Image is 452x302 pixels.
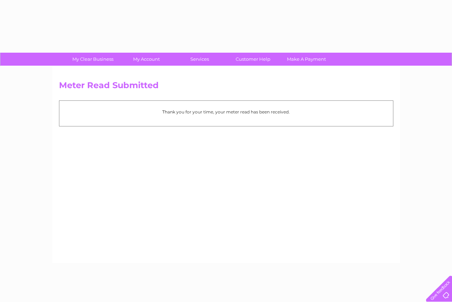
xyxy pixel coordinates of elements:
[117,53,175,66] a: My Account
[277,53,335,66] a: Make A Payment
[224,53,282,66] a: Customer Help
[171,53,229,66] a: Services
[63,109,389,115] p: Thank you for your time, your meter read has been received.
[59,80,393,94] h2: Meter Read Submitted
[64,53,122,66] a: My Clear Business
